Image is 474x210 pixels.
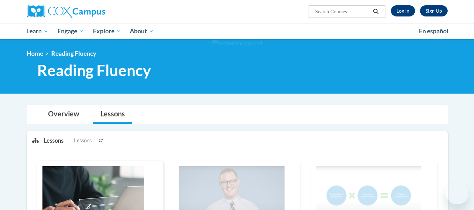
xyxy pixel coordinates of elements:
img: Section background [212,40,262,47]
iframe: Button to launch messaging window [446,182,468,204]
span: Lessons [74,137,92,144]
a: Cox Campus [27,5,160,18]
a: Log In [391,5,415,16]
a: En español [414,24,453,39]
span: About [130,27,154,35]
a: Overview [41,105,86,124]
span: Explore [93,27,121,35]
span: Reading Fluency [51,50,96,57]
a: Register [420,5,448,16]
span: Learn [26,27,48,35]
p: Lessons [44,137,64,144]
span: Reading Fluency [37,61,151,80]
span: En español [419,27,448,35]
a: Home [27,50,43,57]
div: Main menu [16,23,458,39]
img: Cox Campus [27,5,105,18]
span: Engage [58,27,84,35]
a: Learn [22,23,53,39]
a: About [125,23,158,39]
input: Search Courses [314,7,370,16]
a: Explore [88,23,126,39]
a: Engage [53,23,88,39]
button: Search [370,7,381,16]
a: Lessons [93,105,132,124]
